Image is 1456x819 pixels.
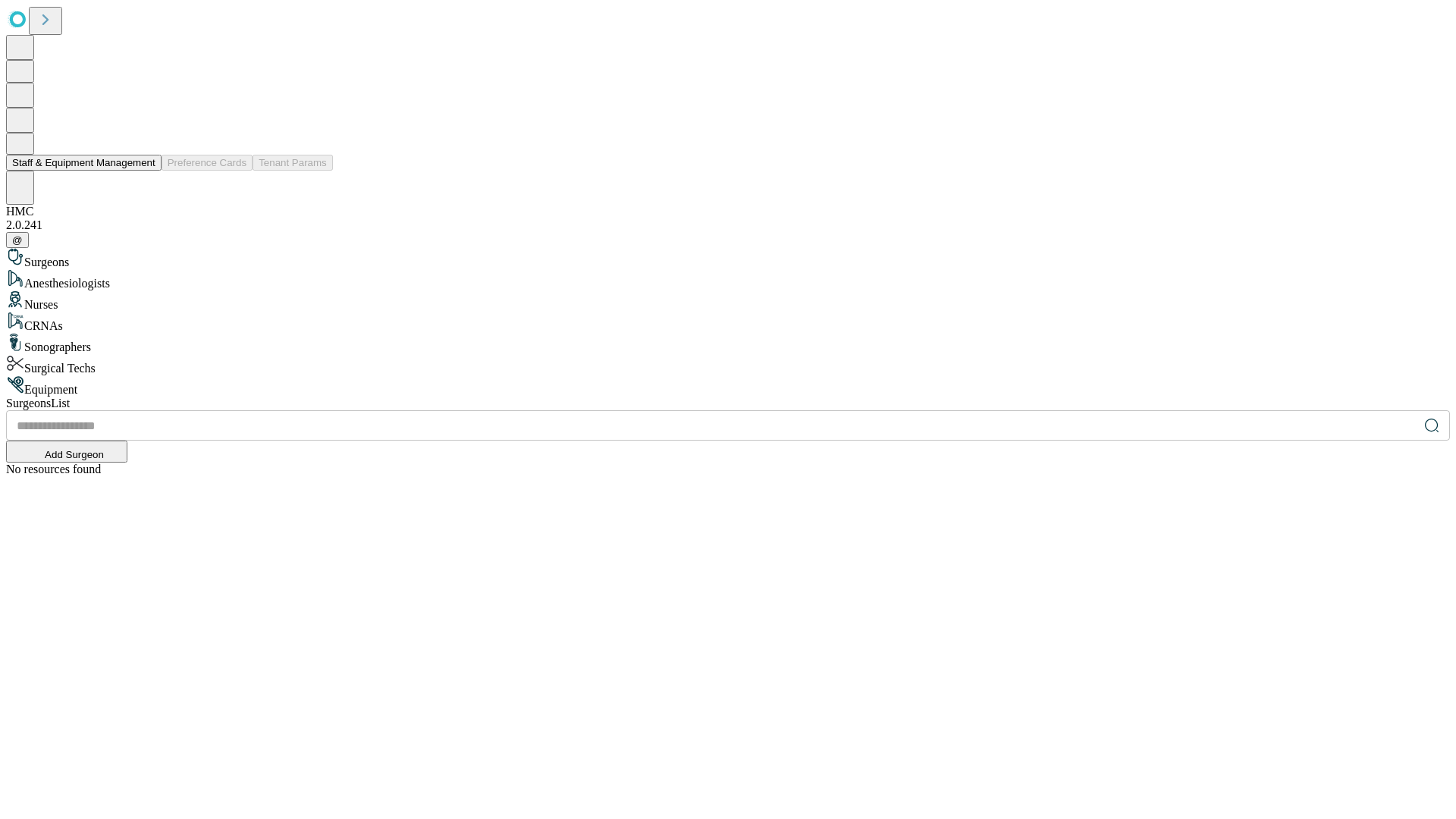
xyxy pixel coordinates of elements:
[45,449,104,460] span: Add Surgeon
[6,248,1450,269] div: Surgeons
[6,354,1450,375] div: Surgical Techs
[6,397,1450,410] div: Surgeons List
[6,232,29,248] button: @
[6,218,1450,232] div: 2.0.241
[6,205,1450,218] div: HMC
[162,155,253,171] button: Preference Cards
[6,463,1450,476] div: No resources found
[6,290,1450,312] div: Nurses
[6,155,162,171] button: Staff & Equipment Management
[6,312,1450,333] div: CRNAs
[6,333,1450,354] div: Sonographers
[12,234,23,246] span: @
[6,375,1450,397] div: Equipment
[6,441,127,463] button: Add Surgeon
[253,155,333,171] button: Tenant Params
[6,269,1450,290] div: Anesthesiologists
